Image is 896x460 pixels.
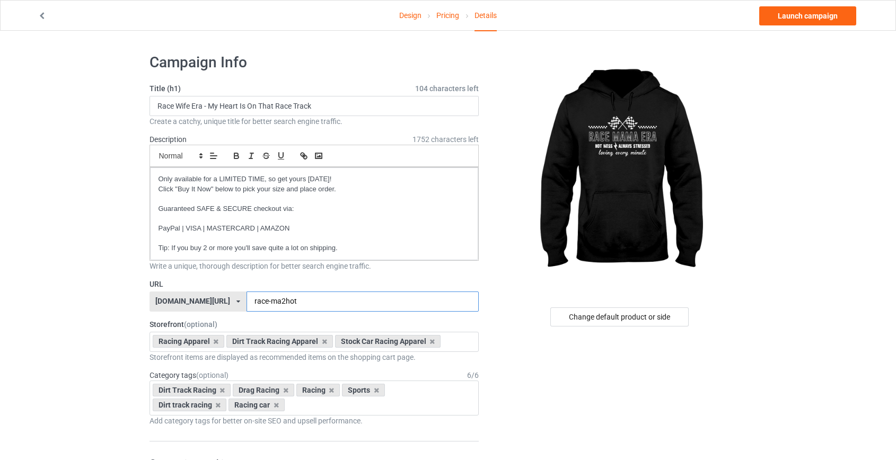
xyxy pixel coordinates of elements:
[399,1,421,30] a: Design
[150,83,479,94] label: Title (h1)
[150,370,229,381] label: Category tags
[150,53,479,72] h1: Campaign Info
[467,370,479,381] div: 6 / 6
[550,307,689,326] div: Change default product or side
[159,243,470,253] p: Tip: If you buy 2 or more you'll save quite a lot on shipping.
[184,320,217,329] span: (optional)
[475,1,497,31] div: Details
[153,399,227,411] div: Dirt track racing
[196,371,229,379] span: (optional)
[412,134,479,145] span: 1752 characters left
[159,184,470,194] p: Click "Buy It Now" below to pick your size and place order.
[150,279,479,289] label: URL
[150,415,479,426] div: Add category tags for better on-site SEO and upsell performance.
[150,319,479,330] label: Storefront
[759,6,856,25] a: Launch campaign
[155,297,230,305] div: [DOMAIN_NAME][URL]
[159,224,470,234] p: PayPal | VISA | MASTERCARD | AMAZON
[415,83,479,94] span: 104 characters left
[342,384,385,396] div: Sports
[335,335,441,348] div: Stock Car Racing Apparel
[153,335,225,348] div: Racing Apparel
[226,335,333,348] div: Dirt Track Racing Apparel
[159,204,470,214] p: Guaranteed SAFE & SECURE checkout via:
[159,174,470,184] p: Only available for a LIMITED TIME, so get yours [DATE]!
[153,384,231,396] div: Dirt Track Racing
[150,116,479,127] div: Create a catchy, unique title for better search engine traffic.
[436,1,459,30] a: Pricing
[150,352,479,362] div: Storefront items are displayed as recommended items on the shopping cart page.
[296,384,340,396] div: Racing
[229,399,285,411] div: Racing car
[150,135,187,144] label: Description
[150,261,479,271] div: Write a unique, thorough description for better search engine traffic.
[233,384,294,396] div: Drag Racing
